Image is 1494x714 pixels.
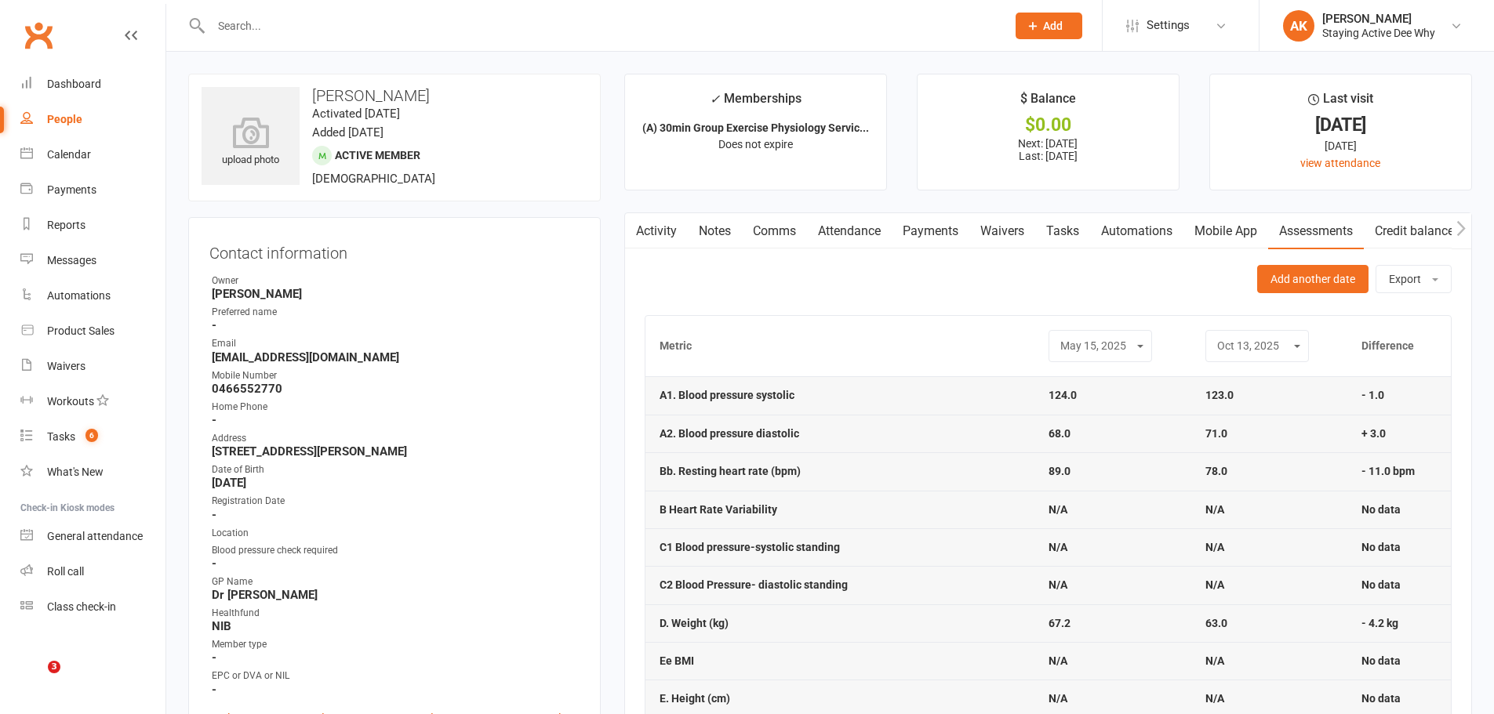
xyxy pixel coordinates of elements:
[710,89,802,118] div: Memberships
[645,316,1035,376] th: Metric
[1361,654,1401,667] strong: No data
[660,654,694,667] strong: Ee BMI
[1361,465,1415,477] strong: - 11.0 bpm
[932,137,1165,162] p: Next: [DATE] Last: [DATE]
[1283,10,1314,42] div: AK
[212,318,580,332] strong: -
[212,606,580,621] div: Healthfund
[212,382,580,396] strong: 0466552770
[47,600,116,613] div: Class check-in
[1205,541,1224,553] strong: N/A
[1049,692,1067,705] strong: N/A
[1205,389,1234,401] strong: 123.0
[20,554,165,589] a: Roll call
[212,669,580,683] div: EPC or DVA or NIL
[212,413,580,427] strong: -
[47,395,94,408] div: Workouts
[47,466,104,478] div: What's New
[1361,427,1386,440] strong: + 3.0
[1268,213,1364,249] a: Assessments
[1020,89,1076,117] div: $ Balance
[969,213,1035,249] a: Waivers
[1300,157,1380,169] a: view attendance
[20,349,165,384] a: Waivers
[202,117,300,169] div: upload photo
[1205,465,1227,477] strong: 78.0
[212,556,580,571] strong: -
[1361,389,1384,401] strong: - 1.0
[47,324,115,337] div: Product Sales
[20,384,165,419] a: Workouts
[807,213,892,249] a: Attendance
[1224,137,1457,154] div: [DATE]
[1205,427,1227,440] strong: 71.0
[212,305,580,320] div: Preferred name
[742,213,807,249] a: Comms
[1361,692,1401,705] strong: No data
[48,661,60,673] span: 3
[20,137,165,172] a: Calendar
[20,208,165,243] a: Reports
[47,254,96,266] div: Messages
[312,125,383,140] time: Added [DATE]
[47,183,96,196] div: Payments
[20,278,165,314] a: Automations
[212,274,580,288] div: Owner
[20,314,165,349] a: Product Sales
[660,427,799,440] strong: A2. Blood pressure diastolic
[312,107,400,121] time: Activated [DATE]
[1049,465,1071,477] strong: 89.0
[20,243,165,278] a: Messages
[660,578,848,591] strong: C2 Blood Pressure- diastolic standing
[212,651,580,665] strong: -
[335,149,420,161] span: Active member
[660,617,729,629] strong: D. Weight (kg)
[1043,20,1063,32] span: Add
[1364,213,1465,249] a: Credit balance
[209,238,580,262] h3: Contact information
[1049,389,1077,401] strong: 124.0
[892,213,969,249] a: Payments
[932,117,1165,133] div: $0.00
[47,530,143,542] div: General attendance
[212,619,580,633] strong: NIB
[1361,617,1398,629] strong: - 4.2 kg
[212,526,580,541] div: Location
[47,113,82,125] div: People
[19,16,58,55] a: Clubworx
[20,102,165,137] a: People
[1322,26,1435,40] div: Staying Active Dee Why
[212,508,580,522] strong: -
[212,336,580,351] div: Email
[47,289,111,302] div: Automations
[1224,117,1457,133] div: [DATE]
[1205,503,1224,516] strong: N/A
[1322,12,1435,26] div: [PERSON_NAME]
[1205,654,1224,667] strong: N/A
[1376,265,1452,293] button: Export
[212,494,580,509] div: Registration Date
[212,476,580,490] strong: [DATE]
[202,87,587,104] h3: [PERSON_NAME]
[1147,8,1190,43] span: Settings
[1049,541,1067,553] strong: N/A
[660,692,730,705] strong: E. Height (cm)
[688,213,742,249] a: Notes
[312,172,435,186] span: [DEMOGRAPHIC_DATA]
[1257,265,1369,293] button: Add another date
[1035,213,1090,249] a: Tasks
[20,172,165,208] a: Payments
[1183,213,1268,249] a: Mobile App
[1049,654,1067,667] strong: N/A
[718,138,793,150] span: Does not expire
[1016,13,1082,39] button: Add
[212,368,580,383] div: Mobile Number
[1205,617,1227,629] strong: 63.0
[212,574,580,589] div: GP Name
[1205,692,1224,705] strong: N/A
[47,565,84,578] div: Roll call
[1361,541,1401,553] strong: No data
[1090,213,1183,249] a: Automations
[212,444,580,458] strong: [STREET_ADDRESS][PERSON_NAME]
[1049,427,1071,440] strong: 68.0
